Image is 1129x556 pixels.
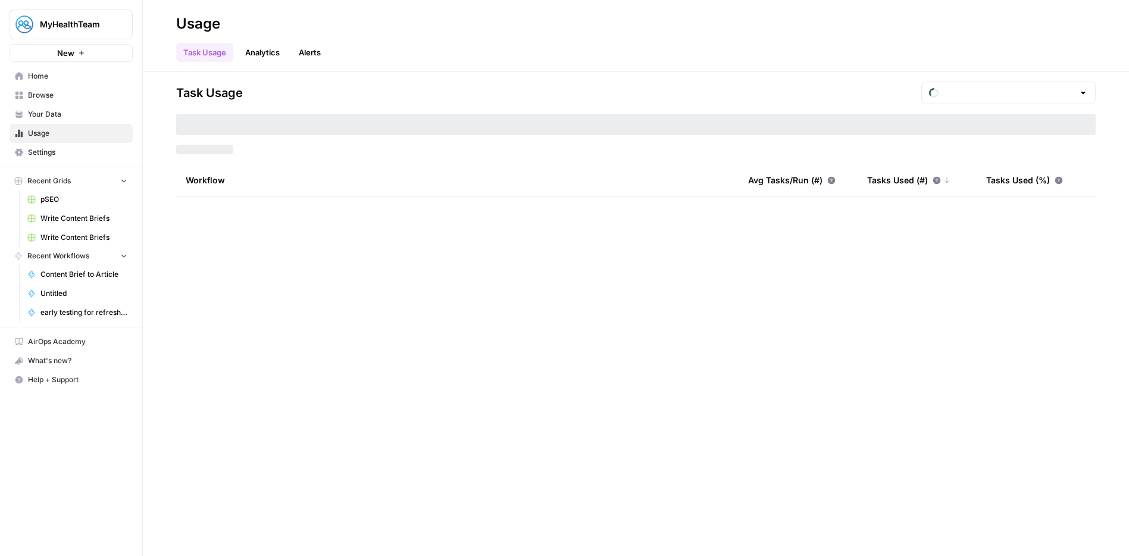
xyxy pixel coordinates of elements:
span: Recent Workflows [27,251,89,261]
span: Your Data [28,109,127,120]
button: Help + Support [10,370,133,389]
a: Alerts [292,43,328,62]
span: Usage [28,128,127,139]
div: Usage [176,14,220,33]
span: Write Content Briefs [40,213,127,224]
button: Recent Grids [10,172,133,190]
a: Home [10,67,133,86]
a: Write Content Briefs [22,209,133,228]
button: New [10,44,133,62]
a: Untitled [22,284,133,303]
a: pSEO [22,190,133,209]
span: Home [28,71,127,82]
img: MyHealthTeam Logo [14,14,35,35]
a: AirOps Academy [10,332,133,351]
button: What's new? [10,351,133,370]
a: Task Usage [176,43,233,62]
a: Usage [10,124,133,143]
div: Workflow [186,164,729,196]
div: Tasks Used (#) [867,164,950,196]
button: Workspace: MyHealthTeam [10,10,133,39]
a: Your Data [10,105,133,124]
span: Help + Support [28,374,127,385]
div: Avg Tasks/Run (#) [748,164,836,196]
span: Browse [28,90,127,101]
span: Content Brief to Article [40,269,127,280]
span: AirOps Academy [28,336,127,347]
span: Write Content Briefs [40,232,127,243]
span: MyHealthTeam [40,18,112,30]
span: Untitled [40,288,127,299]
a: Browse [10,86,133,105]
div: Tasks Used (%) [986,164,1063,196]
a: Settings [10,143,133,162]
span: early testing for refreshes [40,307,127,318]
span: pSEO [40,194,127,205]
a: Write Content Briefs [22,228,133,247]
button: Recent Workflows [10,247,133,265]
span: Task Usage [176,85,243,101]
span: Settings [28,147,127,158]
span: New [57,47,74,59]
a: Analytics [238,43,287,62]
div: What's new? [10,352,132,370]
span: Recent Grids [27,176,71,186]
a: early testing for refreshes [22,303,133,322]
a: Content Brief to Article [22,265,133,284]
